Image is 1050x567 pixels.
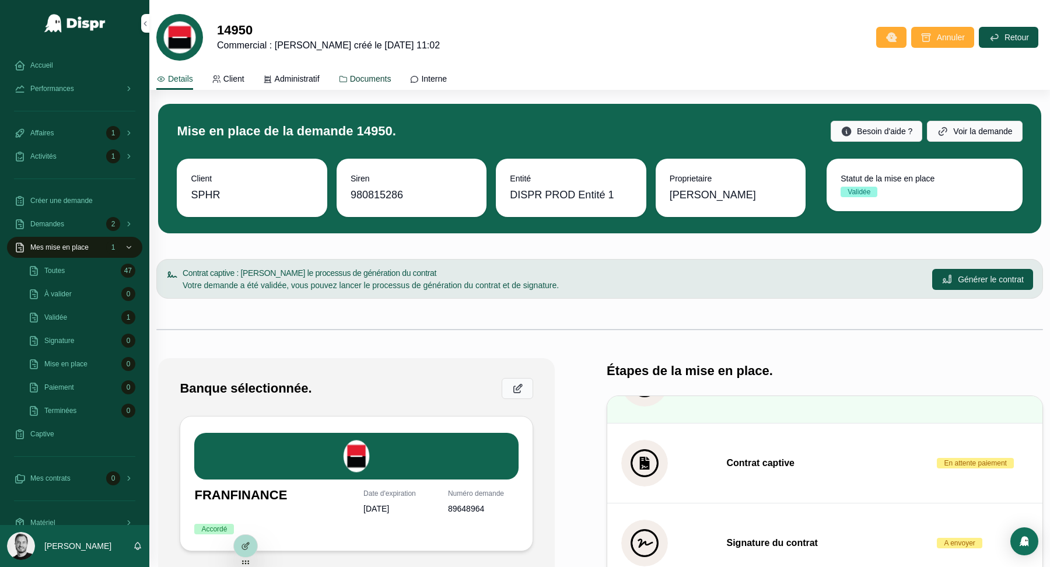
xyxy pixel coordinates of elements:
a: Details [156,68,193,90]
span: Affaires [30,128,54,138]
img: App logo [44,14,106,33]
span: Paiement [44,383,74,392]
span: Performances [30,84,74,93]
a: Affaires1 [7,123,142,143]
div: 1 [106,149,120,163]
a: Mes contrats0 [7,468,142,489]
span: Commercial : [PERSON_NAME] créé le [DATE] 11:02 [217,38,440,52]
div: 47 [121,264,135,278]
span: Details [168,73,193,85]
button: Générer le contrat [932,269,1033,290]
a: Toutes47 [21,260,142,281]
div: 0 [121,357,135,371]
button: Retour [979,27,1038,48]
span: Interne [421,73,447,85]
div: Open Intercom Messenger [1010,527,1038,555]
div: A envoyer [944,538,975,548]
span: Numéro demande [448,489,519,498]
span: À valider [44,289,72,299]
a: À valider0 [21,283,142,304]
div: 0 [121,404,135,418]
span: Annuler [937,32,965,43]
span: Administratif [275,73,320,85]
span: Votre demande a été validée, vous pouvez lancer le processus de génération du contrat et de signa... [183,281,559,290]
a: Mes mise en place1 [7,237,142,258]
span: Proprietaire [670,173,792,184]
span: Mes contrats [30,474,71,483]
span: Entité [510,173,632,184]
div: En attente paiement [944,458,1006,468]
span: Captive [30,429,54,439]
a: Documents [338,68,391,92]
a: Paiement0 [21,377,142,398]
p: [PERSON_NAME] [44,540,111,552]
span: [PERSON_NAME] [670,187,756,203]
span: [DATE] [363,503,434,514]
h5: Contrat captive : Démarrer le processus de génération du contrat [183,269,923,277]
span: Créer une demande [30,196,93,205]
a: Validée1 [21,307,142,328]
div: 0 [121,334,135,348]
span: Matériel [30,518,55,527]
h1: FRANFINANCE [194,489,349,506]
a: Terminées0 [21,400,142,421]
a: Matériel [7,512,142,533]
div: Accordé [201,524,227,534]
span: Date d'expiration [363,489,434,498]
h3: Contrat captive [726,456,923,470]
div: 0 [121,380,135,394]
span: Validée [44,313,67,322]
span: 980815286 [351,187,473,203]
h1: Étapes de la mise en place. [607,363,773,379]
a: Client [212,68,244,92]
div: 0 [121,287,135,301]
span: Signature [44,336,74,345]
a: Demandes2 [7,213,142,235]
div: 1 [106,126,120,140]
img: FRANFI.png [194,433,518,480]
span: Documents [350,73,391,85]
span: Siren [351,173,473,184]
span: Retour [1005,32,1029,43]
span: Client [223,73,244,85]
h3: Signature du contrat [726,536,923,550]
span: Mes mise en place [30,243,89,252]
a: Performances [7,78,142,99]
a: Administratif [263,68,320,92]
button: Annuler [911,27,974,48]
span: Toutes [44,266,65,275]
a: Créer une demande [7,190,142,211]
span: Accueil [30,61,53,70]
span: Demandes [30,219,64,229]
button: Besoin d'aide ? [831,121,922,142]
span: Client [191,173,313,184]
button: Voir la demande [927,121,1022,142]
div: 1 [121,310,135,324]
div: 1 [106,240,120,254]
div: 0 [106,471,120,485]
span: Générer le contrat [958,274,1024,285]
h1: 14950 [217,22,440,38]
span: Terminées [44,406,76,415]
span: Activités [30,152,57,161]
div: Validée [848,187,870,197]
span: 89648964 [448,503,519,514]
span: Statut de la mise en place [841,173,1008,184]
span: Mise en place [44,359,87,369]
span: Voir la demande [953,125,1012,137]
span: SPHR [191,187,220,203]
h1: Mise en place de la demande 14950. [177,123,395,139]
a: Interne [409,68,447,92]
a: Accueil [7,55,142,76]
div: 2 [106,217,120,231]
span: Besoin d'aide ? [857,125,912,137]
a: Captive [7,423,142,444]
a: Signature0 [21,330,142,351]
a: Activités1 [7,146,142,167]
span: DISPR PROD Entité 1 [510,187,614,203]
a: Mise en place0 [21,353,142,374]
div: Votre demande a été validée, vous pouvez lancer le processus de génération du contrat et de signa... [183,279,923,291]
h1: Banque sélectionnée. [180,380,311,397]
